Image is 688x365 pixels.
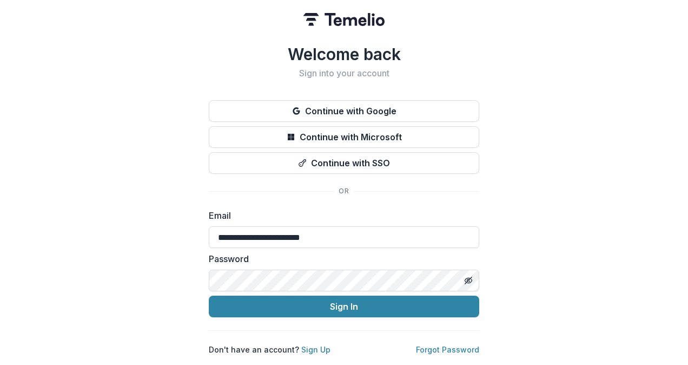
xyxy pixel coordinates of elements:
[209,100,479,122] button: Continue with Google
[209,296,479,317] button: Sign In
[301,345,330,354] a: Sign Up
[209,152,479,174] button: Continue with SSO
[460,272,477,289] button: Toggle password visibility
[209,209,473,222] label: Email
[209,44,479,64] h1: Welcome back
[209,344,330,355] p: Don't have an account?
[209,68,479,79] h2: Sign into your account
[209,252,473,265] label: Password
[416,345,479,354] a: Forgot Password
[303,13,385,26] img: Temelio
[209,126,479,148] button: Continue with Microsoft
